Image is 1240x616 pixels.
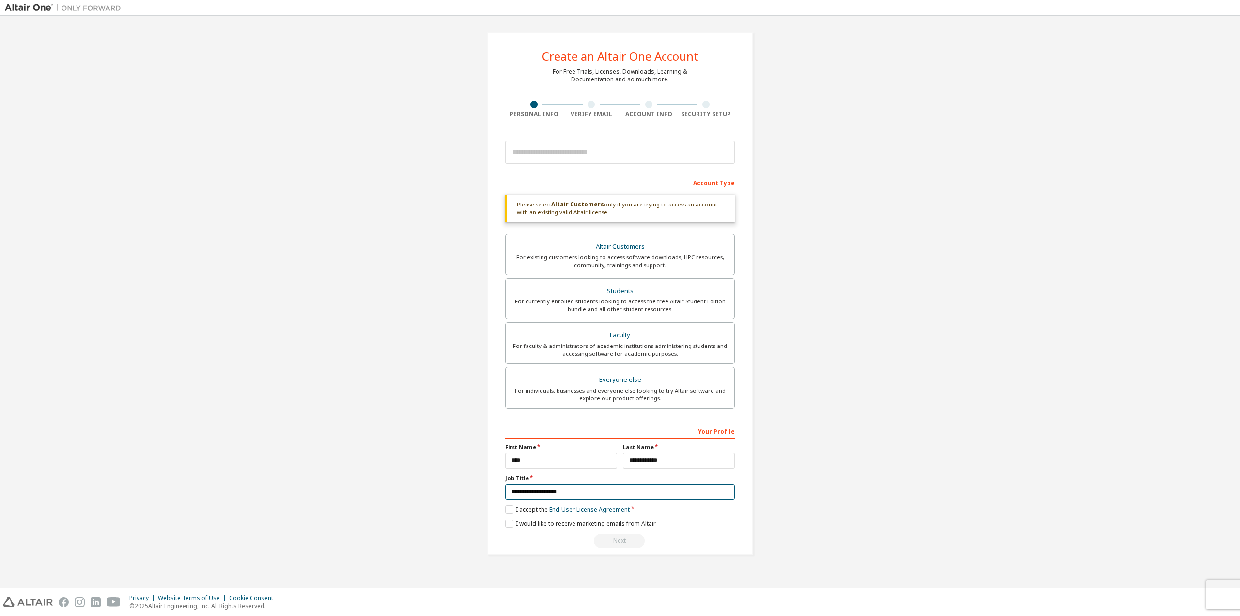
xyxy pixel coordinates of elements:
div: Students [511,284,728,298]
div: Read and acccept EULA to continue [505,534,735,548]
label: Last Name [623,443,735,451]
div: Please select only if you are trying to access an account with an existing valid Altair license. [505,195,735,222]
div: Everyone else [511,373,728,387]
div: Website Terms of Use [158,594,229,602]
img: instagram.svg [75,597,85,607]
label: I would like to receive marketing emails from Altair [505,520,656,528]
div: For currently enrolled students looking to access the free Altair Student Edition bundle and all ... [511,298,728,313]
div: For Free Trials, Licenses, Downloads, Learning & Documentation and so much more. [553,68,687,83]
div: Account Info [620,111,678,118]
div: Cookie Consent [229,594,279,602]
div: Your Profile [505,423,735,439]
b: Altair Customers [551,200,604,208]
div: Altair Customers [511,240,728,253]
a: End-User License Agreement [549,505,630,514]
img: linkedin.svg [91,597,101,607]
div: Account Type [505,174,735,190]
div: For individuals, businesses and everyone else looking to try Altair software and explore our prod... [511,387,728,402]
img: altair_logo.svg [3,597,53,607]
div: For existing customers looking to access software downloads, HPC resources, community, trainings ... [511,253,728,269]
p: © 2025 Altair Engineering, Inc. All Rights Reserved. [129,602,279,610]
div: Verify Email [563,111,620,118]
label: First Name [505,443,617,451]
div: Privacy [129,594,158,602]
div: For faculty & administrators of academic institutions administering students and accessing softwa... [511,342,728,358]
img: youtube.svg [107,597,121,607]
label: I accept the [505,505,630,514]
img: facebook.svg [59,597,69,607]
div: Create an Altair One Account [542,50,698,62]
label: Job Title [505,474,735,482]
div: Faculty [511,329,728,342]
div: Personal Info [505,111,563,118]
img: Altair One [5,3,126,13]
div: Security Setup [678,111,735,118]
